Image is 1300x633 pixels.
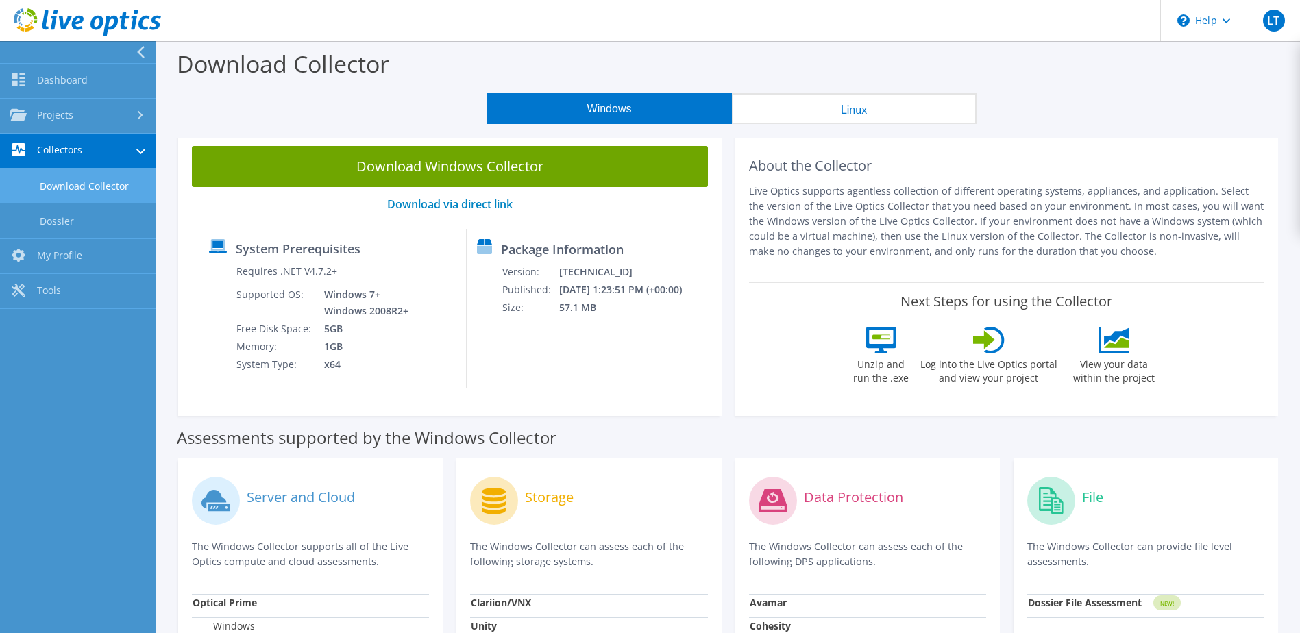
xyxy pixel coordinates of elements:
label: Package Information [501,243,624,256]
p: Live Optics supports agentless collection of different operating systems, appliances, and applica... [749,184,1265,259]
strong: Cohesity [750,619,791,632]
svg: \n [1177,14,1190,27]
td: Size: [502,299,559,316]
strong: Avamar [750,596,787,609]
a: Download Windows Collector [192,146,708,187]
p: The Windows Collector can assess each of the following DPS applications. [749,539,986,569]
td: 5GB [314,320,411,338]
span: LT [1263,10,1285,32]
a: Download via direct link [387,197,513,212]
td: Supported OS: [236,286,314,320]
td: Published: [502,281,559,299]
label: Assessments supported by the Windows Collector [177,431,556,445]
td: x64 [314,356,411,373]
td: Memory: [236,338,314,356]
td: 1GB [314,338,411,356]
p: The Windows Collector can provide file level assessments. [1027,539,1264,569]
label: File [1082,491,1103,504]
td: Windows 7+ Windows 2008R2+ [314,286,411,320]
label: Log into the Live Optics portal and view your project [920,353,1058,385]
button: Linux [732,93,977,124]
td: System Type: [236,356,314,373]
tspan: NEW! [1160,599,1173,607]
label: Requires .NET V4.7.2+ [236,264,337,278]
td: Free Disk Space: [236,320,314,338]
p: The Windows Collector can assess each of the following storage systems. [470,539,707,569]
h2: About the Collector [749,158,1265,174]
label: View your data within the project [1065,353,1164,385]
td: [DATE] 1:23:51 PM (+00:00) [559,281,700,299]
label: Data Protection [804,491,903,504]
td: 57.1 MB [559,299,700,316]
strong: Optical Prime [193,596,257,609]
strong: Dossier File Assessment [1028,596,1142,609]
button: Windows [487,93,732,124]
label: Storage [525,491,574,504]
p: The Windows Collector supports all of the Live Optics compute and cloud assessments. [192,539,429,569]
label: Windows [193,619,255,633]
td: Version: [502,263,559,281]
label: System Prerequisites [236,242,360,256]
strong: Unity [471,619,497,632]
td: [TECHNICAL_ID] [559,263,700,281]
label: Next Steps for using the Collector [900,293,1112,310]
label: Download Collector [177,48,389,79]
label: Server and Cloud [247,491,355,504]
strong: Clariion/VNX [471,596,531,609]
label: Unzip and run the .exe [850,353,913,385]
